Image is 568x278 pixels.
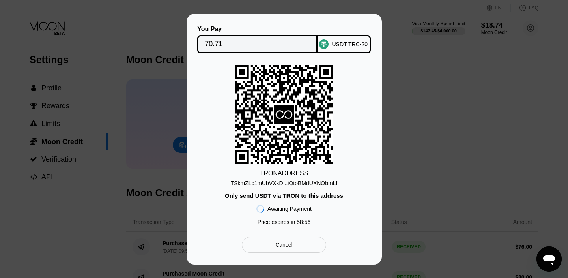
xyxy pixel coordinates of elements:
[197,26,318,33] div: You Pay
[258,219,311,225] div: Price expires in
[267,206,312,212] div: Awaiting Payment
[260,170,308,177] div: TRON ADDRESS
[332,41,368,47] div: USDT TRC-20
[225,192,343,199] div: Only send USDT via TRON to this address
[242,237,326,253] div: Cancel
[536,246,562,272] iframe: Przycisk umożliwiający otwarcie okna komunikatora
[198,26,370,53] div: You PayUSDT TRC-20
[275,241,293,248] div: Cancel
[231,177,338,186] div: TSkmZLc1mUbVXkD...iQtoBMdUXNQbmLf
[297,219,310,225] span: 58 : 56
[231,180,338,186] div: TSkmZLc1mUbVXkD...iQtoBMdUXNQbmLf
